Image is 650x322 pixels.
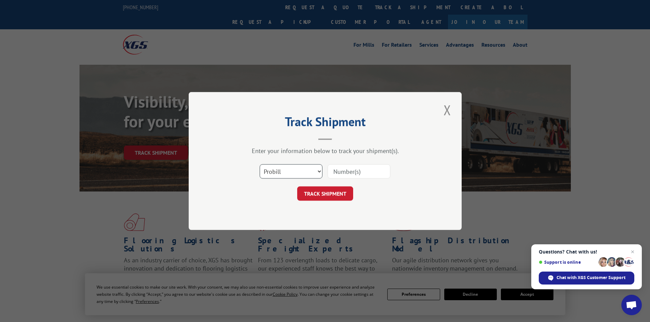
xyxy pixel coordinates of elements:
[442,101,453,119] button: Close modal
[539,260,596,265] span: Support is online
[328,164,390,179] input: Number(s)
[539,249,634,255] span: Questions? Chat with us!
[223,117,428,130] h2: Track Shipment
[621,295,642,315] a: Open chat
[297,186,353,201] button: TRACK SHIPMENT
[539,272,634,285] span: Chat with XGS Customer Support
[223,147,428,155] div: Enter your information below to track your shipment(s).
[557,275,625,281] span: Chat with XGS Customer Support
